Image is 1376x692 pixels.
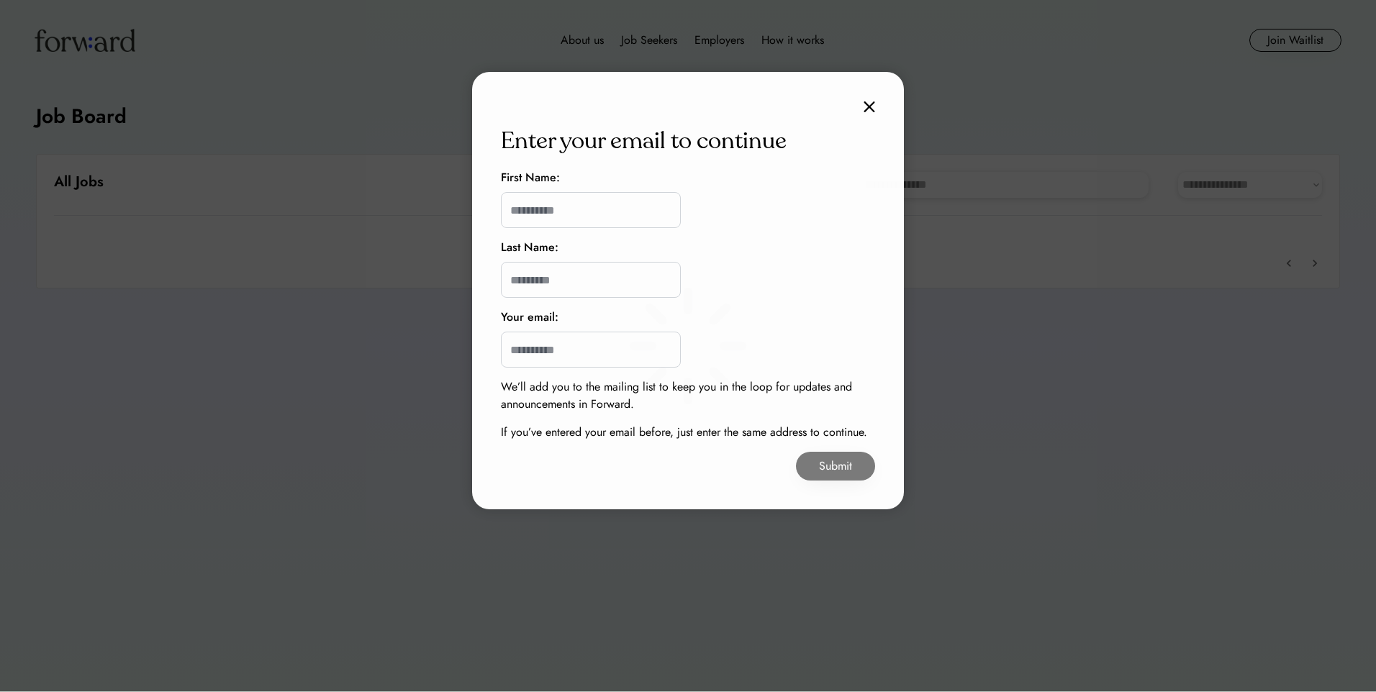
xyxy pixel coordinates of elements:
[501,309,558,326] div: Your email:
[501,424,867,441] div: If you’ve entered your email before, just enter the same address to continue.
[501,169,560,186] div: First Name:
[796,452,875,481] button: Submit
[864,101,875,113] img: close.svg
[501,239,558,256] div: Last Name:
[501,378,875,413] div: We’ll add you to the mailing list to keep you in the loop for updates and announcements in Forward.
[501,124,787,158] div: Enter your email to continue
